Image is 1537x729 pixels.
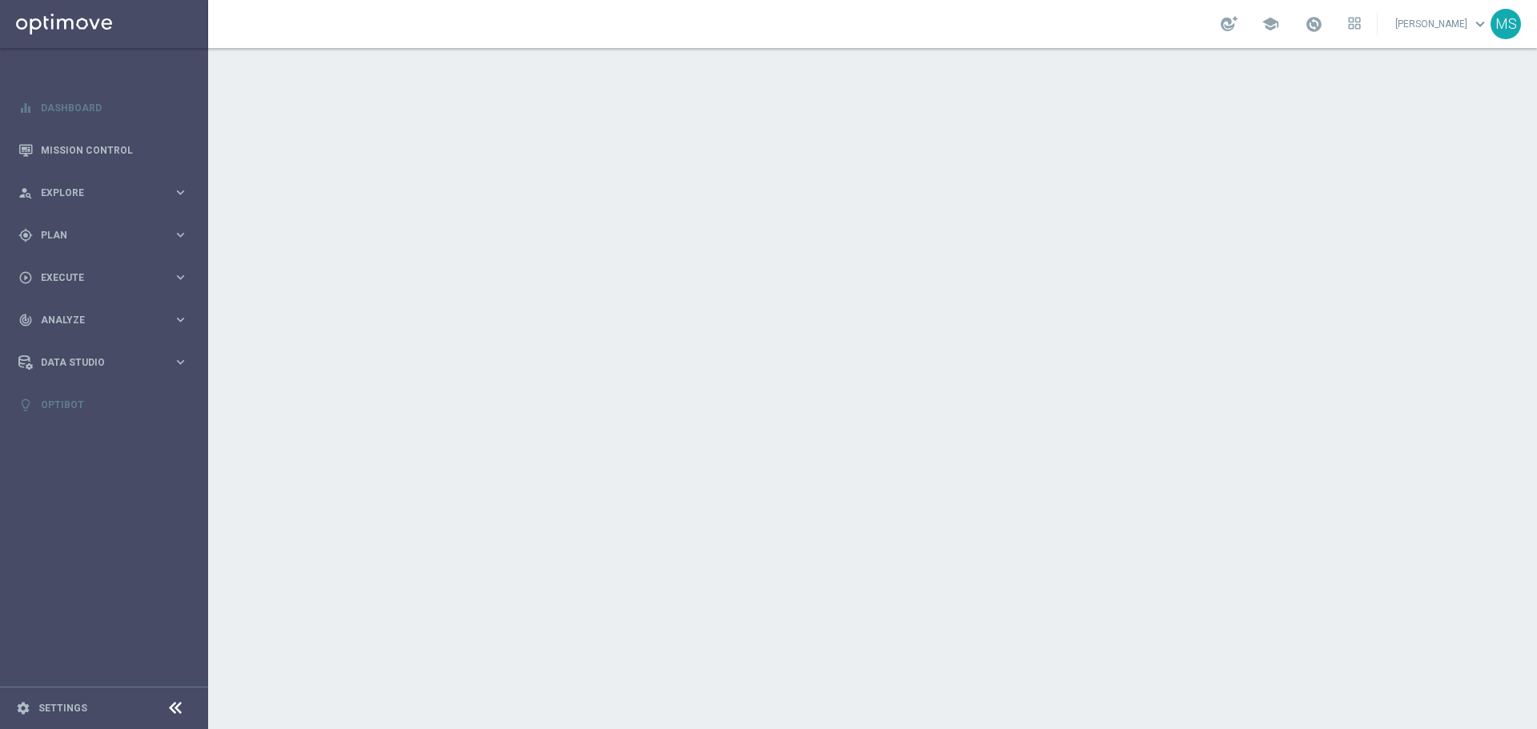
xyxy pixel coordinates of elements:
a: Dashboard [41,86,188,129]
i: keyboard_arrow_right [173,185,188,200]
div: Dashboard [18,86,188,129]
span: Execute [41,273,173,282]
i: gps_fixed [18,228,33,242]
i: keyboard_arrow_right [173,227,188,242]
div: Optibot [18,383,188,426]
i: equalizer [18,101,33,115]
a: Settings [38,703,87,713]
i: settings [16,701,30,715]
span: Plan [41,230,173,240]
div: Plan [18,228,173,242]
button: lightbulb Optibot [18,399,189,411]
div: MS [1491,9,1521,39]
i: person_search [18,186,33,200]
span: Analyze [41,315,173,325]
button: person_search Explore keyboard_arrow_right [18,186,189,199]
a: Optibot [41,383,188,426]
a: Mission Control [41,129,188,171]
button: gps_fixed Plan keyboard_arrow_right [18,229,189,242]
a: [PERSON_NAME]keyboard_arrow_down [1394,12,1491,36]
button: play_circle_outline Execute keyboard_arrow_right [18,271,189,284]
span: school [1262,15,1279,33]
div: Explore [18,186,173,200]
div: Execute [18,270,173,285]
button: equalizer Dashboard [18,102,189,114]
span: keyboard_arrow_down [1471,15,1489,33]
button: Data Studio keyboard_arrow_right [18,356,189,369]
span: Explore [41,188,173,198]
i: keyboard_arrow_right [173,312,188,327]
i: track_changes [18,313,33,327]
i: keyboard_arrow_right [173,270,188,285]
i: lightbulb [18,398,33,412]
div: Analyze [18,313,173,327]
div: Mission Control [18,129,188,171]
i: keyboard_arrow_right [173,354,188,370]
button: track_changes Analyze keyboard_arrow_right [18,314,189,326]
div: Data Studio [18,355,173,370]
span: Data Studio [41,358,173,367]
button: Mission Control [18,144,189,157]
i: play_circle_outline [18,270,33,285]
